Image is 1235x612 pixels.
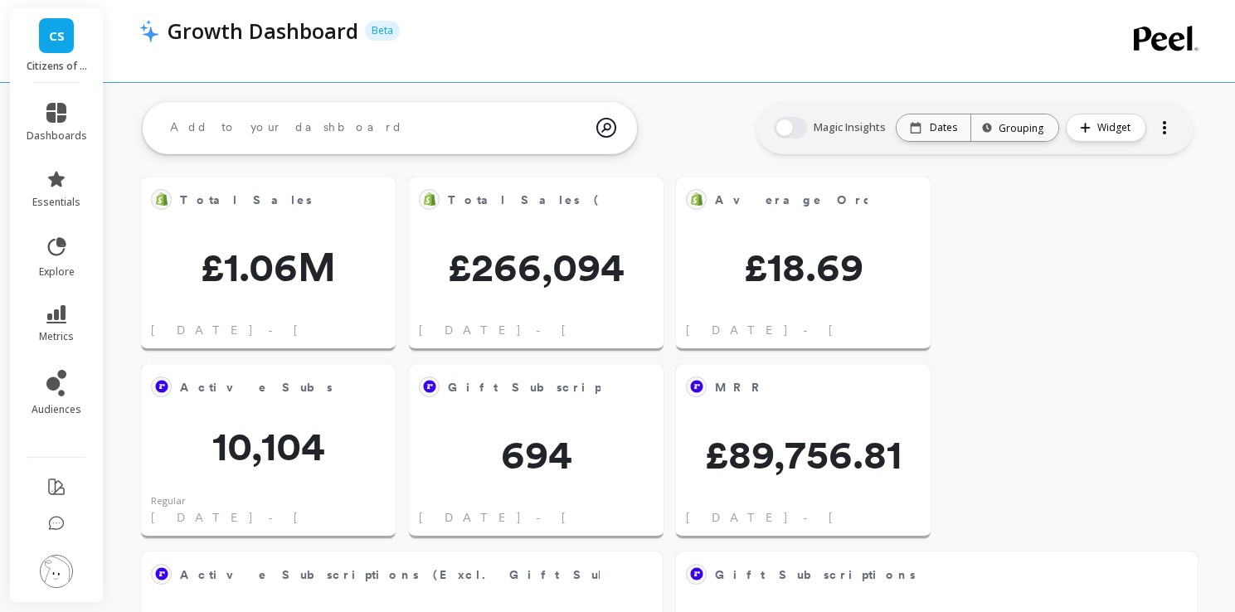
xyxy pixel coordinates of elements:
span: Average Order Value [715,192,965,209]
img: profile picture [40,555,73,588]
span: Total Sales (Non-club) [448,188,600,211]
span: Gift Subscriptions [715,566,916,584]
span: [DATE] - [DATE] [151,509,397,526]
span: [DATE] - [DATE] [151,322,397,338]
span: essentials [32,196,80,209]
span: [DATE] - [DATE] [419,322,665,338]
span: Gift Subscriptions [448,376,600,399]
span: Active Subscriptions (Excl. Gift Subscriptions) [180,379,716,396]
span: Magic Insights [814,119,889,136]
p: Beta [365,21,400,41]
span: [DATE] - [DATE] [686,509,932,526]
span: £89,756.81 [676,435,931,474]
span: [DATE] - [DATE] [686,322,932,338]
span: 694 [409,435,664,474]
span: Active Subscriptions (Excl. Gift Subscriptions) [180,563,600,586]
span: Gift Subscriptions [715,563,1135,586]
p: Growth Dashboard [168,17,358,45]
span: 10,104 [141,426,396,466]
span: MRR [715,376,868,399]
p: Dates [930,121,957,134]
div: Regular [151,494,186,508]
span: £1.06M [141,247,396,287]
div: Grouping [986,120,1043,136]
span: £18.69 [676,247,931,287]
span: Total Sales (Non-club) [448,192,705,209]
span: MRR [715,379,770,396]
span: Widget [1097,119,1135,136]
span: Active Subscriptions (Excl. Gift Subscriptions) [180,376,333,399]
span: Gift Subscriptions [448,379,649,396]
span: CS [49,27,65,46]
span: dashboards [27,129,87,143]
img: header icon [139,19,159,42]
span: Active Subscriptions (Excl. Gift Subscriptions) [180,566,716,584]
button: Widget [1066,114,1146,142]
span: metrics [39,330,74,343]
span: £266,094 [409,247,664,287]
span: explore [39,265,75,279]
img: magic search icon [596,105,616,150]
span: Average Order Value [715,188,868,211]
span: Total Sales [180,188,333,211]
p: Citizens of Soil [27,60,87,73]
span: Total Sales [180,192,312,209]
span: audiences [32,403,81,416]
span: [DATE] - [DATE] [419,509,665,526]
